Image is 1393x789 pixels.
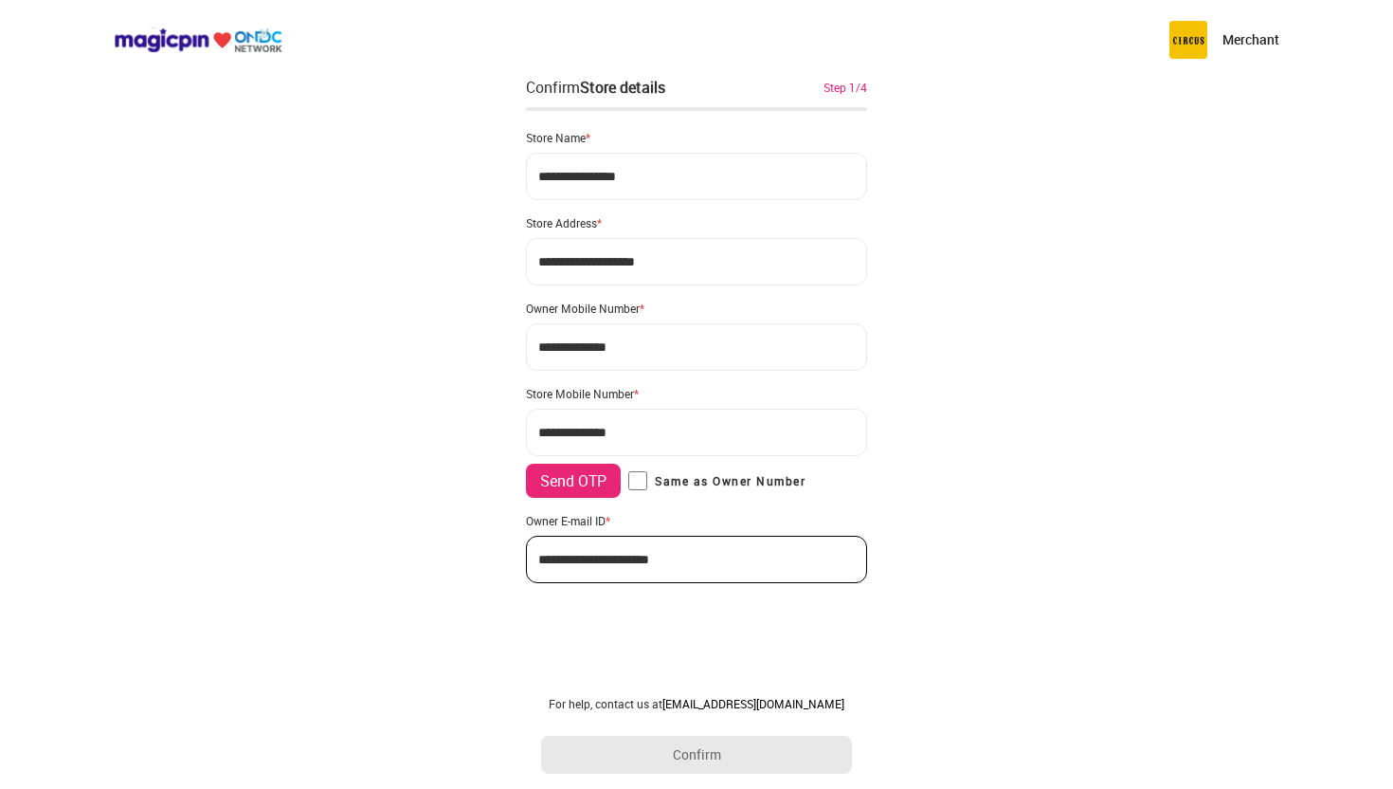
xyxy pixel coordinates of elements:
div: Confirm [526,76,665,99]
div: Store details [580,77,665,98]
a: [EMAIL_ADDRESS][DOMAIN_NAME] [662,696,844,711]
label: Same as Owner Number [628,471,805,490]
div: Owner E-mail ID [526,513,867,528]
img: circus.b677b59b.png [1169,21,1207,59]
img: ondc-logo-new-small.8a59708e.svg [114,28,282,53]
div: Owner Mobile Number [526,301,867,316]
div: Step 1/4 [823,79,867,96]
input: Same as Owner Number [628,471,647,490]
div: For help, contact us at [541,696,852,711]
button: Confirm [541,736,852,774]
div: Store Mobile Number [526,386,867,401]
button: Send OTP [526,464,621,498]
div: Store Name [526,130,867,145]
p: Merchant [1222,30,1279,49]
div: Store Address [526,215,867,230]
